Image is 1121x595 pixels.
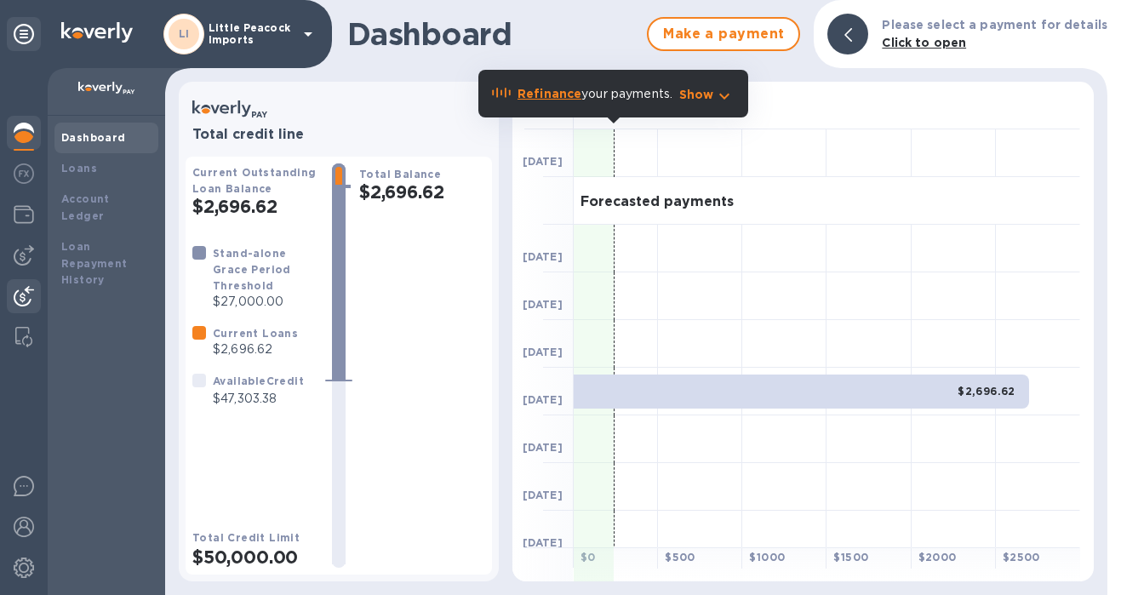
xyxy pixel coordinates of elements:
b: $ 1000 [749,551,785,564]
b: Click to open [882,36,966,49]
p: $2,696.62 [213,340,298,358]
b: Please select a payment for details [882,18,1107,31]
div: Unpin categories [7,17,41,51]
b: Total Balance [359,168,441,180]
h2: $2,696.62 [192,196,318,217]
b: [DATE] [523,441,563,454]
p: your payments. [518,85,672,103]
img: Logo [61,22,133,43]
b: $ 2000 [918,551,957,564]
b: Loan Repayment History [61,240,128,287]
b: $ 500 [665,551,695,564]
b: [DATE] [523,346,563,358]
b: [DATE] [523,489,563,501]
p: Little Peacock Imports [209,22,294,46]
b: $ 1500 [833,551,868,564]
b: $ 2500 [1003,551,1040,564]
h1: Dashboard [347,16,638,52]
b: Stand-alone Grace Period Threshold [213,247,291,292]
p: $47,303.38 [213,390,304,408]
span: Make a payment [662,24,785,44]
b: Dashboard [61,131,126,144]
button: Make a payment [647,17,800,51]
b: Refinance [518,87,581,100]
b: [DATE] [523,298,563,311]
p: $27,000.00 [213,293,318,311]
b: Loans [61,162,97,174]
b: Current Loans [213,327,298,340]
img: Foreign exchange [14,163,34,184]
b: Current Outstanding Loan Balance [192,166,317,195]
h3: Forecasted payments [581,194,734,210]
b: [DATE] [523,536,563,549]
p: Show [679,86,714,103]
b: Available Credit [213,375,304,387]
b: [DATE] [523,250,563,263]
h2: $50,000.00 [192,546,318,568]
img: Wallets [14,204,34,225]
b: Total Credit Limit [192,531,300,544]
h2: $2,696.62 [359,181,485,203]
b: [DATE] [523,393,563,406]
h3: Total credit line [192,127,485,143]
button: Show [679,86,735,103]
b: $2,696.62 [958,385,1015,398]
b: LI [179,27,190,40]
b: [DATE] [523,155,563,168]
b: Account Ledger [61,192,110,222]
